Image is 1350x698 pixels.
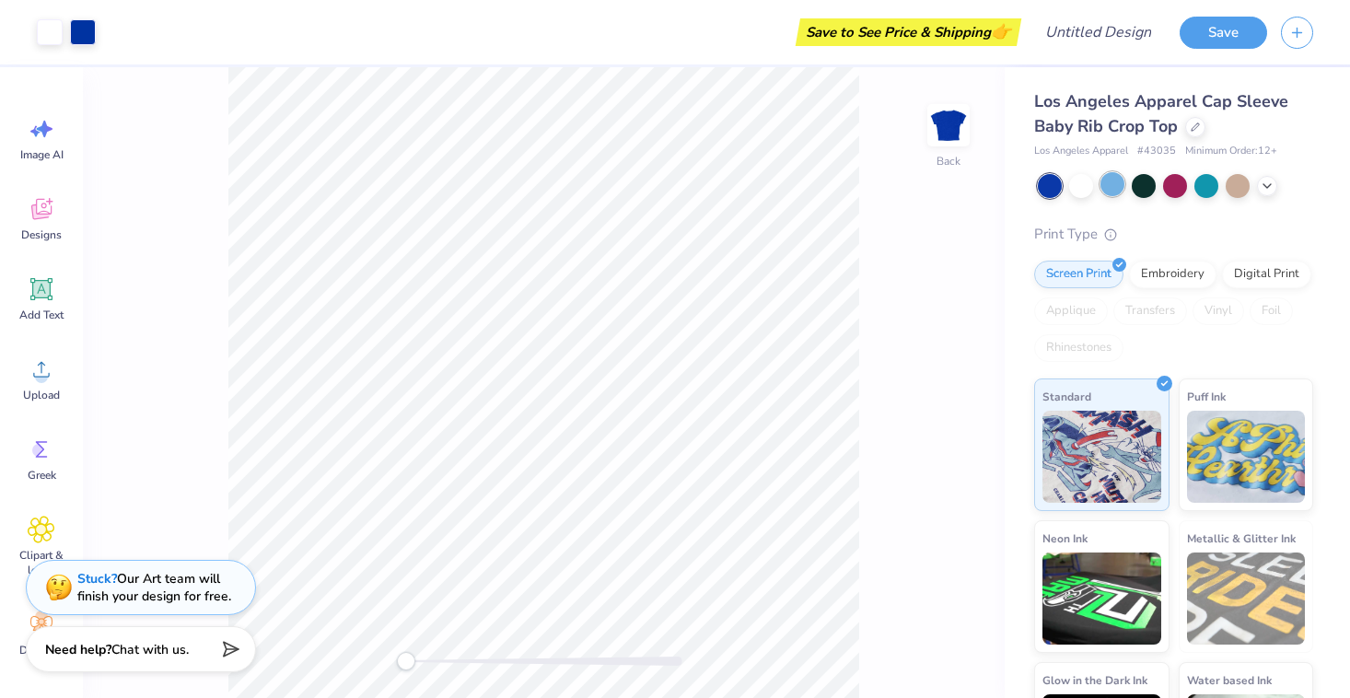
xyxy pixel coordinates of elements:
[1187,553,1306,645] img: Metallic & Glitter Ink
[1129,261,1216,288] div: Embroidery
[19,643,64,657] span: Decorate
[21,227,62,242] span: Designs
[1034,334,1123,362] div: Rhinestones
[397,652,415,670] div: Accessibility label
[77,570,117,587] strong: Stuck?
[1034,144,1128,159] span: Los Angeles Apparel
[1137,144,1176,159] span: # 43035
[930,107,967,144] img: Back
[11,548,72,577] span: Clipart & logos
[1034,297,1108,325] div: Applique
[1187,670,1272,690] span: Water based Ink
[1042,529,1088,548] span: Neon Ink
[1193,297,1244,325] div: Vinyl
[20,147,64,162] span: Image AI
[1042,387,1091,406] span: Standard
[19,308,64,322] span: Add Text
[1187,387,1226,406] span: Puff Ink
[1180,17,1267,49] button: Save
[1042,670,1147,690] span: Glow in the Dark Ink
[991,20,1011,42] span: 👉
[28,468,56,483] span: Greek
[1187,411,1306,503] img: Puff Ink
[1042,553,1161,645] img: Neon Ink
[45,641,111,658] strong: Need help?
[1187,529,1296,548] span: Metallic & Glitter Ink
[1185,144,1277,159] span: Minimum Order: 12 +
[23,388,60,402] span: Upload
[1034,90,1288,137] span: Los Angeles Apparel Cap Sleeve Baby Rib Crop Top
[1113,297,1187,325] div: Transfers
[1034,261,1123,288] div: Screen Print
[1030,14,1166,51] input: Untitled Design
[1222,261,1311,288] div: Digital Print
[111,641,189,658] span: Chat with us.
[1250,297,1293,325] div: Foil
[1042,411,1161,503] img: Standard
[937,153,960,169] div: Back
[800,18,1017,46] div: Save to See Price & Shipping
[1034,224,1313,245] div: Print Type
[77,570,231,605] div: Our Art team will finish your design for free.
